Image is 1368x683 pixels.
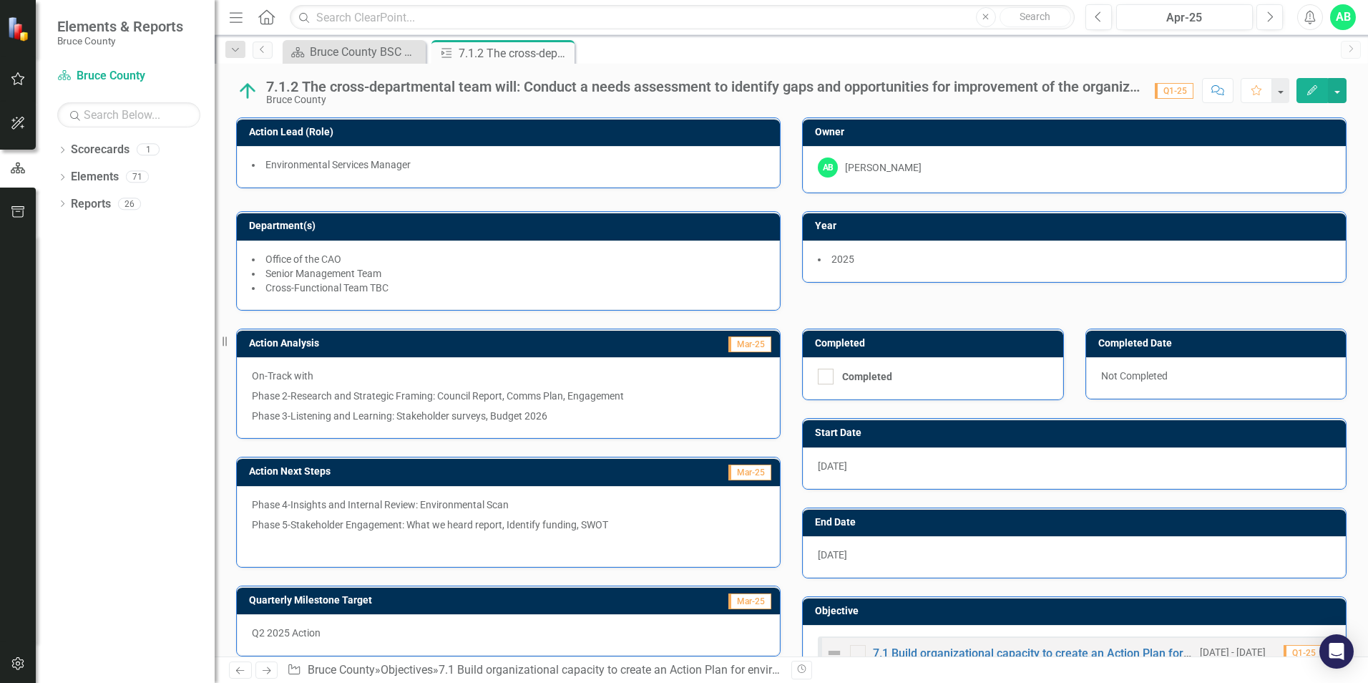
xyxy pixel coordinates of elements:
div: 7.1.2 The cross-departmental team will: Conduct a needs assessment to identify gaps and opportuni... [459,44,571,62]
span: [DATE] [818,460,847,472]
a: Bruce County BSC Welcome Page [286,43,422,61]
a: Bruce County [57,68,200,84]
div: Apr-25 [1121,9,1248,26]
h3: Department(s) [249,221,773,231]
span: Environmental Services Manager [265,159,411,170]
small: Bruce County [57,35,183,47]
h3: Completed Date [1098,338,1339,349]
p: Phase 3-Listening and Learning: Stakeholder surveys, Budget 2026 [252,406,765,423]
div: 26 [118,198,141,210]
div: 71 [126,171,149,183]
p: Phase 2-Research and Strategic Framing: Council Report, Comms Plan, Engagement [252,386,765,406]
img: On Track [236,79,259,102]
span: [DATE] [818,549,847,561]
h3: Start Date [815,427,1339,438]
input: Search ClearPoint... [290,5,1075,30]
span: Mar-25 [728,465,771,480]
span: Q1-25 [1155,83,1193,99]
a: Scorecards [71,142,130,158]
div: 1 [137,144,160,156]
span: Mar-25 [728,594,771,609]
button: Search [1000,7,1071,27]
h3: Owner [815,127,1339,137]
input: Search Below... [57,102,200,127]
div: Bruce County [266,95,1140,105]
a: Reports [71,196,111,213]
span: Q1-25 [1284,645,1322,661]
a: 7.1 Build organizational capacity to create an Action Plan for environmental sustainability in th... [439,663,962,677]
a: Elements [71,169,119,185]
div: AB [818,158,838,178]
h3: Objective [815,606,1339,616]
div: » » » [287,662,781,679]
span: Cross-Functional Team TBC [265,282,389,294]
h3: Quarterly Milestone Target [249,595,634,606]
div: Not Completed [1086,357,1347,399]
img: ClearPoint Strategy [7,16,32,42]
span: Senior Management Team [265,268,381,279]
p: On-Track with [252,369,765,386]
img: Not Defined [826,644,843,662]
span: Office of the CAO [265,253,341,265]
span: Search [1020,11,1050,22]
p: Phase 4-Insights and Internal Review: Environmental Scan [252,498,765,515]
div: Bruce County BSC Welcome Page [310,43,422,61]
span: 2025 [831,253,854,265]
h3: Action Lead (Role) [249,127,773,137]
button: Apr-25 [1116,4,1253,30]
h3: End Date [815,517,1339,528]
a: Bruce County [308,663,375,677]
p: Q2 2025 Action [252,626,765,640]
div: [PERSON_NAME] [845,160,922,175]
div: Open Intercom Messenger [1319,634,1354,669]
small: [DATE] - [DATE] [1200,646,1266,659]
p: Phase 5-Stakeholder Engagement: What we heard report, Identify funding, SWOT [252,515,765,535]
span: Elements & Reports [57,18,183,35]
h3: Action Next Steps [249,466,588,477]
h3: Action Analysis [249,338,570,349]
button: AB [1330,4,1356,30]
h3: Completed [815,338,1056,349]
span: Mar-25 [728,336,771,352]
div: 7.1.2 The cross-departmental team will: Conduct a needs assessment to identify gaps and opportuni... [266,79,1140,95]
a: Objectives [381,663,433,677]
h3: Year [815,221,1339,231]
